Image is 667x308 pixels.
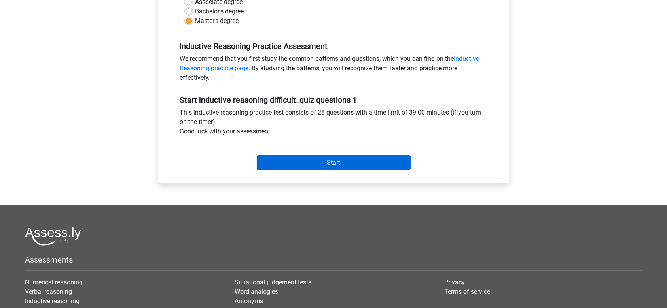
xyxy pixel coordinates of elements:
[25,255,642,265] h5: Assessments
[25,288,72,295] a: Verbal reasoning
[235,288,278,295] a: Word analogies
[235,297,263,305] a: Antonyms
[195,7,244,16] label: Bachelor's degree
[25,278,83,286] a: Numerical reasoning
[235,278,311,286] a: Situational judgement tests
[174,54,493,86] div: We recommend that you first study the common patterns and questions, which you can find on the . ...
[257,155,411,170] input: Start
[180,95,487,105] h5: Start inductive reasoning difficult_quiz questions 1
[174,108,493,139] div: This inductive reasoning practice test consists of 28 questions with a time limit of 39:00 minute...
[444,288,490,295] a: Terms of service
[444,278,465,286] a: Privacy
[25,227,81,246] img: Assessly logo
[25,297,80,305] a: Inductive reasoning
[195,16,239,26] label: Master's degree
[180,41,487,51] h5: Inductive Reasoning Practice Assessment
